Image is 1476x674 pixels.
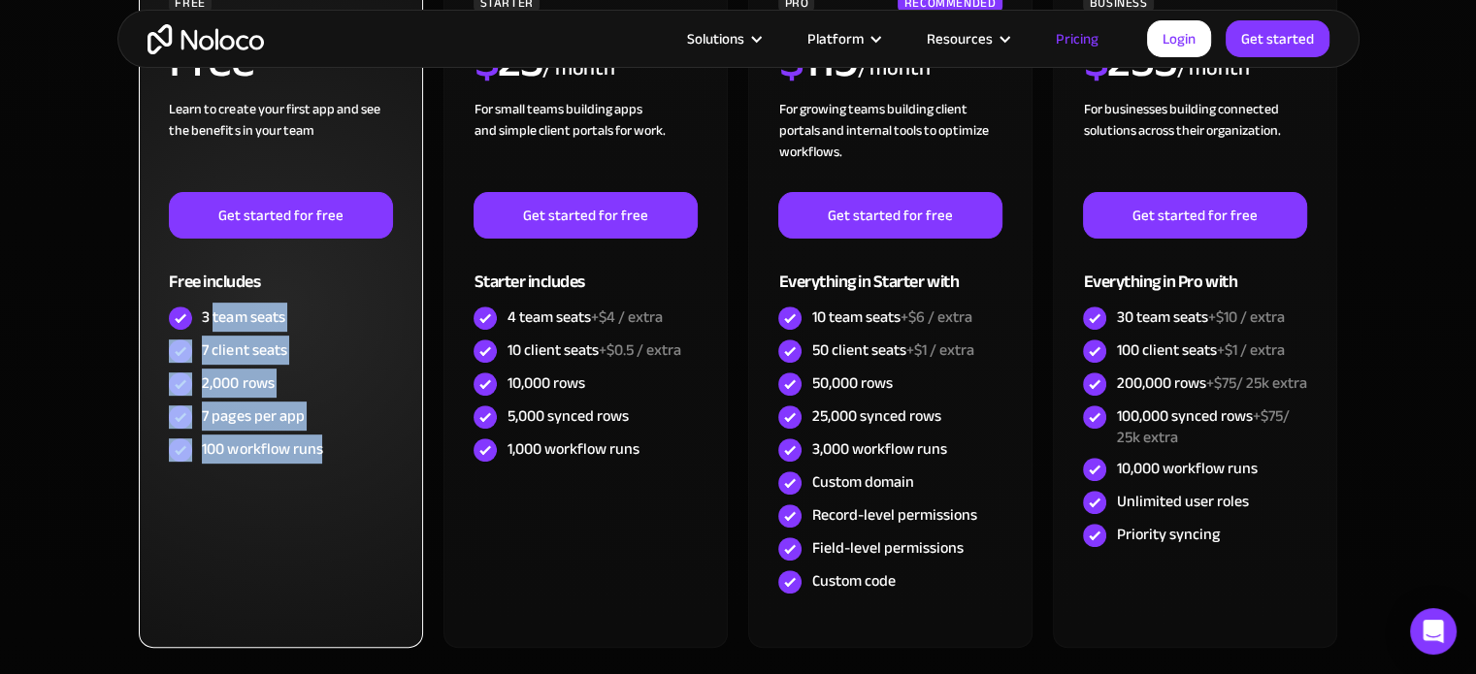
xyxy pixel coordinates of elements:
[169,192,392,239] a: Get started for free
[927,26,993,51] div: Resources
[811,372,892,394] div: 50,000 rows
[811,504,976,526] div: Record-level permissions
[663,26,783,51] div: Solutions
[807,26,864,51] div: Platform
[1116,306,1284,328] div: 30 team seats
[169,239,392,302] div: Free includes
[1083,192,1306,239] a: Get started for free
[169,99,392,192] div: Learn to create your first app and see the benefits in your team ‍
[811,438,946,460] div: 3,000 workflow runs
[1083,99,1306,192] div: For businesses building connected solutions across their organization. ‍
[1116,372,1306,394] div: 200,000 rows
[1205,369,1306,398] span: +$75/ 25k extra
[811,471,913,493] div: Custom domain
[811,306,971,328] div: 10 team seats
[202,405,304,427] div: 7 pages per app
[1216,336,1284,365] span: +$1 / extra
[474,239,697,302] div: Starter includes
[202,306,284,328] div: 3 team seats
[1116,491,1248,512] div: Unlimited user roles
[202,372,274,394] div: 2,000 rows
[811,570,895,592] div: Custom code
[542,53,615,84] div: / month
[778,99,1001,192] div: For growing teams building client portals and internal tools to optimize workflows.
[1116,401,1289,452] span: +$75/ 25k extra
[1116,458,1257,479] div: 10,000 workflow runs
[778,36,857,84] h2: 119
[1083,239,1306,302] div: Everything in Pro with
[590,303,662,332] span: +$4 / extra
[474,36,542,84] h2: 23
[1083,36,1176,84] h2: 255
[148,24,264,54] a: home
[778,192,1001,239] a: Get started for free
[202,438,322,460] div: 100 workflow runs
[687,26,744,51] div: Solutions
[905,336,973,365] span: +$1 / extra
[902,26,1032,51] div: Resources
[1116,405,1306,448] div: 100,000 synced rows
[474,192,697,239] a: Get started for free
[1226,20,1329,57] a: Get started
[811,537,963,559] div: Field-level permissions
[783,26,902,51] div: Platform
[507,438,639,460] div: 1,000 workflow runs
[811,405,940,427] div: 25,000 synced rows
[811,339,973,361] div: 50 client seats
[1116,524,1219,545] div: Priority syncing
[507,372,584,394] div: 10,000 rows
[1116,339,1284,361] div: 100 client seats
[857,53,930,84] div: / month
[169,36,253,84] h2: Free
[900,303,971,332] span: +$6 / extra
[1147,20,1211,57] a: Login
[474,99,697,192] div: For small teams building apps and simple client portals for work. ‍
[1176,53,1249,84] div: / month
[778,239,1001,302] div: Everything in Starter with
[202,339,286,361] div: 7 client seats
[507,339,680,361] div: 10 client seats
[598,336,680,365] span: +$0.5 / extra
[1032,26,1123,51] a: Pricing
[1410,608,1457,655] div: Open Intercom Messenger
[1207,303,1284,332] span: +$10 / extra
[507,306,662,328] div: 4 team seats
[507,405,628,427] div: 5,000 synced rows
